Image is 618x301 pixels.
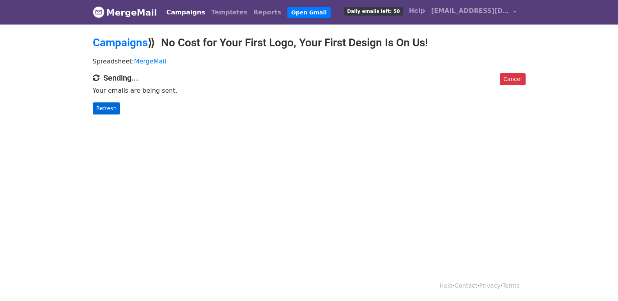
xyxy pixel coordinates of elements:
a: Help [406,3,428,19]
a: Templates [208,5,250,20]
a: Cancel [500,73,525,85]
h4: Sending... [93,73,526,83]
a: Privacy [479,282,500,289]
h2: ⟫ No Cost for Your First Logo, Your First Design Is On Us! [93,36,526,49]
iframe: Chat Widget [579,264,618,301]
span: [EMAIL_ADDRESS][DOMAIN_NAME] [431,6,509,16]
a: Reports [250,5,284,20]
p: Your emails are being sent. [93,86,526,95]
a: [EMAIL_ADDRESS][DOMAIN_NAME] [428,3,519,21]
img: MergeMail logo [93,6,104,18]
a: Campaigns [163,5,208,20]
a: Contact [455,282,477,289]
a: MergeMail [134,58,166,65]
span: Daily emails left: 50 [344,7,402,16]
a: Refresh [93,102,120,114]
a: Daily emails left: 50 [341,3,406,19]
a: MergeMail [93,4,157,21]
a: Terms [502,282,519,289]
a: Open Gmail [287,7,331,18]
a: Campaigns [93,36,148,49]
p: Spreadsheet: [93,57,526,65]
a: Help [439,282,453,289]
